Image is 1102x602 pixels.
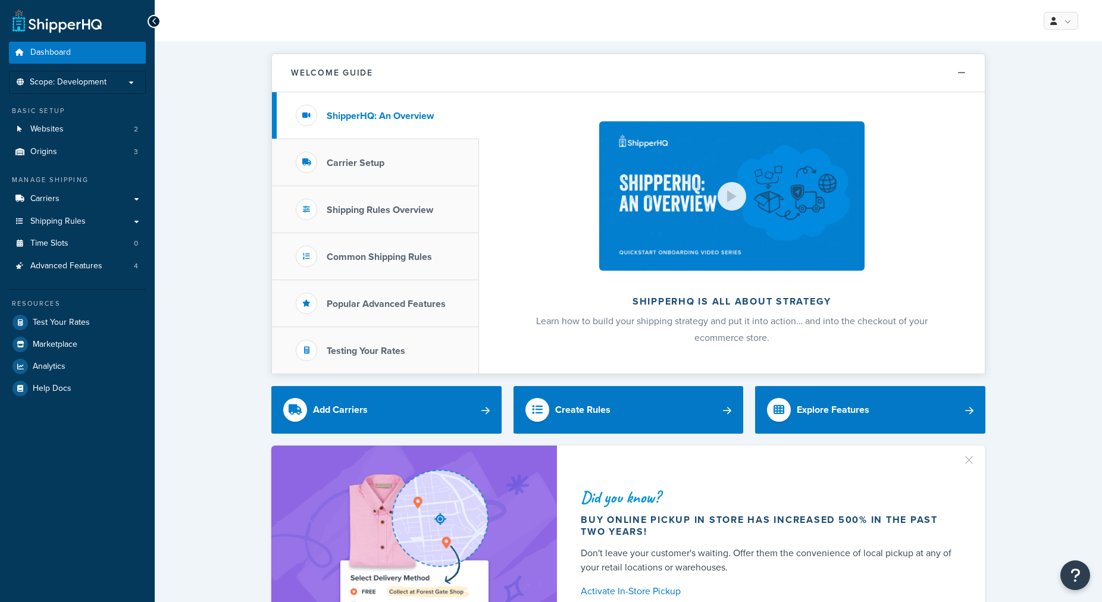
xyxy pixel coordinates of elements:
[30,239,68,249] span: Time Slots
[581,583,957,600] a: Activate In-Store Pickup
[33,362,65,372] span: Analytics
[134,124,138,134] span: 2
[9,233,146,255] li: Time Slots
[9,141,146,163] li: Origins
[797,402,869,418] div: Explore Features
[30,194,60,204] span: Carriers
[581,514,957,538] div: Buy online pickup in store has increased 500% in the past two years!
[555,402,611,418] div: Create Rules
[9,233,146,255] a: Time Slots0
[581,546,957,575] div: Don't leave your customer's waiting. Offer them the convenience of local pickup at any of your re...
[511,296,953,307] h2: ShipperHQ is all about strategy
[9,356,146,377] a: Analytics
[327,346,405,356] h3: Testing Your Rates
[272,54,985,92] button: Welcome Guide
[327,158,384,168] h3: Carrier Setup
[514,386,744,434] a: Create Rules
[9,378,146,399] a: Help Docs
[9,141,146,163] a: Origins3
[327,252,432,262] h3: Common Shipping Rules
[9,118,146,140] a: Websites2
[9,175,146,185] div: Manage Shipping
[9,334,146,355] a: Marketplace
[755,386,985,434] a: Explore Features
[313,402,368,418] div: Add Carriers
[30,147,57,157] span: Origins
[30,261,102,271] span: Advanced Features
[134,239,138,249] span: 0
[30,124,64,134] span: Websites
[599,121,865,271] img: ShipperHQ is all about strategy
[327,205,433,215] h3: Shipping Rules Overview
[327,299,446,309] h3: Popular Advanced Features
[9,188,146,210] a: Carriers
[30,217,86,227] span: Shipping Rules
[9,255,146,277] li: Advanced Features
[327,111,434,121] h3: ShipperHQ: An Overview
[30,48,71,58] span: Dashboard
[9,299,146,309] div: Resources
[9,255,146,277] a: Advanced Features4
[9,118,146,140] li: Websites
[9,312,146,333] a: Test Your Rates
[33,340,77,350] span: Marketplace
[9,106,146,116] div: Basic Setup
[581,489,957,506] div: Did you know?
[30,77,107,87] span: Scope: Development
[271,386,502,434] a: Add Carriers
[1060,560,1090,590] button: Open Resource Center
[9,211,146,233] a: Shipping Rules
[33,318,90,328] span: Test Your Rates
[9,42,146,64] a: Dashboard
[134,261,138,271] span: 4
[291,68,373,77] h2: Welcome Guide
[134,147,138,157] span: 3
[536,314,928,344] span: Learn how to build your shipping strategy and put it into action… and into the checkout of your e...
[33,384,71,394] span: Help Docs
